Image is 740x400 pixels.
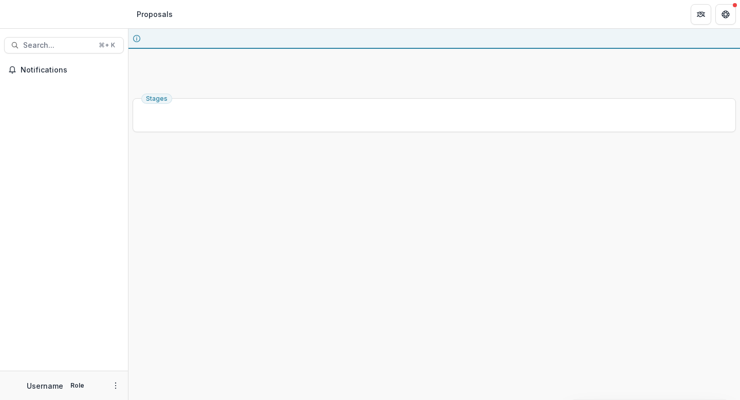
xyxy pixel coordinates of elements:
button: Get Help [715,4,736,25]
div: ⌘ + K [97,40,117,51]
span: Stages [146,95,168,102]
span: Search... [23,41,92,50]
button: Partners [691,4,711,25]
p: Username [27,380,63,391]
nav: breadcrumb [133,7,177,22]
button: Notifications [4,62,124,78]
span: Notifications [21,66,120,75]
button: More [109,379,122,392]
button: Search... [4,37,124,53]
p: Role [67,381,87,390]
div: Proposals [137,9,173,20]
